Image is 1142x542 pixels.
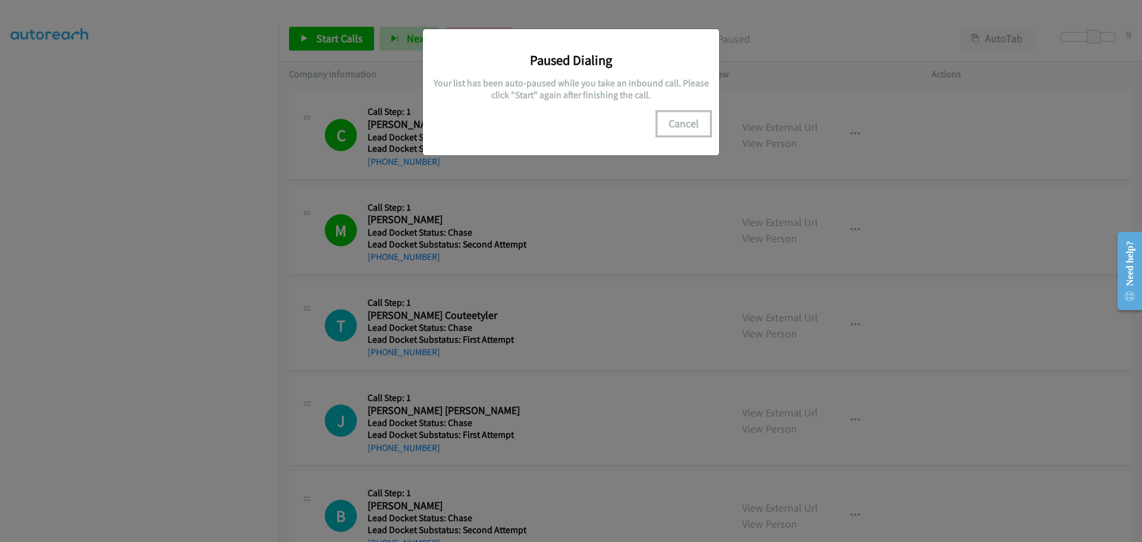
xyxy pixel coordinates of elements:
[657,112,710,136] button: Cancel
[432,52,710,68] h3: Paused Dialing
[432,77,710,101] h5: Your list has been auto-paused while you take an inbound call. Please click "Start" again after f...
[1108,224,1142,318] iframe: Resource Center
